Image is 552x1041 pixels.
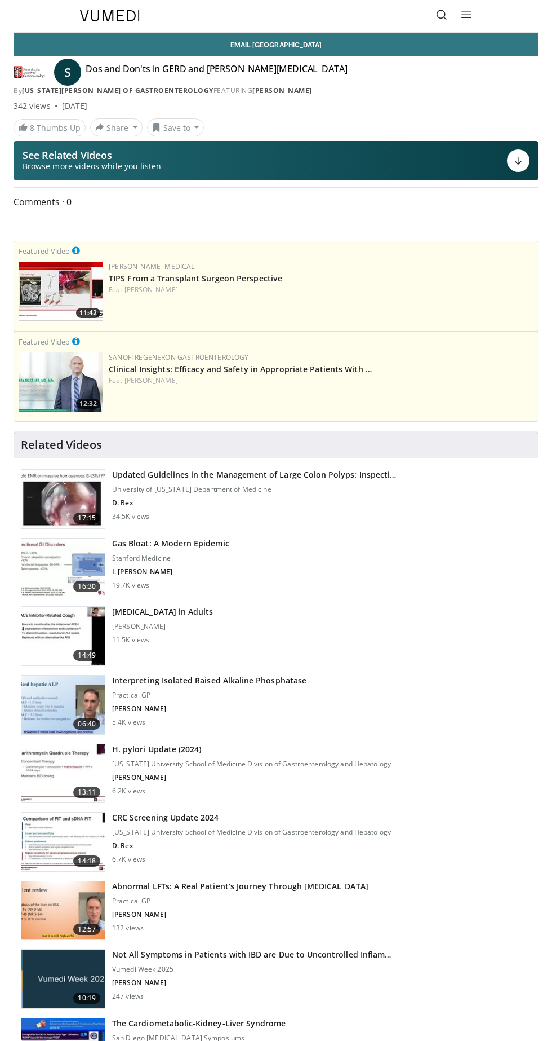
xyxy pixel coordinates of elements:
[76,399,100,409] span: 12:32
[112,992,144,1001] p: 247 views
[30,122,34,133] span: 8
[19,262,103,321] img: 4003d3dc-4d84-4588-a4af-bb6b84f49ae6.150x105_q85_crop-smart_upscale.jpg
[21,881,531,941] a: 12:57 Abnormal LFTs: A Real Patient’s Journey Through [MEDICAL_DATA] Practical GP [PERSON_NAME] 1...
[112,744,391,755] h3: H. pylori Update (2024)
[14,63,45,81] img: Pennsylvania Society of Gastroenterology
[112,704,306,713] p: [PERSON_NAME]
[112,828,391,837] p: [US_STATE] University School of Medicine Division of Gastroenterology and Hepatology
[14,195,538,209] span: Comments 0
[14,33,538,56] a: Email [GEOGRAPHIC_DATA]
[112,841,391,850] p: D. Rex
[73,718,100,730] span: 06:40
[21,470,105,528] img: dfcfcb0d-b871-4e1a-9f0c-9f64970f7dd8.150x105_q85_crop-smart_upscale.jpg
[73,993,100,1004] span: 10:19
[23,149,161,161] p: See Related Videos
[112,760,391,769] p: [US_STATE] University School of Medicine Division of Gastroenterology and Hepatology
[109,262,195,271] a: [PERSON_NAME] Medical
[21,675,531,735] a: 06:40 Interpreting Isolated Raised Alkaline Phosphatase Practical GP [PERSON_NAME] 5.4K views
[147,118,204,136] button: Save to
[112,855,145,864] p: 6.7K views
[21,606,531,666] a: 14:49 [MEDICAL_DATA] in Adults [PERSON_NAME] 11.5K views
[22,86,213,95] a: [US_STATE][PERSON_NAME] of Gastroenterology
[21,539,105,597] img: 480ec31d-e3c1-475b-8289-0a0659db689a.150x105_q85_crop-smart_upscale.jpg
[14,119,86,136] a: 8 Thumbs Up
[62,100,87,112] div: [DATE]
[112,910,368,919] p: [PERSON_NAME]
[112,554,229,563] p: Stanford Medicine
[109,352,249,362] a: Sanofi Regeneron Gastroenterology
[86,63,347,81] h4: Dos and Don'ts in GERD and [PERSON_NAME][MEDICAL_DATA]
[19,352,103,412] a: 12:32
[80,10,140,21] img: VuMedi Logo
[112,485,396,494] p: University of [US_STATE] Department of Medicine
[112,812,391,823] h3: CRC Screening Update 2024
[19,246,70,256] small: Featured Video
[14,100,51,112] span: 342 views
[76,308,100,318] span: 11:42
[124,376,178,385] a: [PERSON_NAME]
[112,691,306,700] p: Practical GP
[73,855,100,867] span: 14:18
[21,813,105,871] img: 91500494-a7c6-4302-a3df-6280f031e251.150x105_q85_crop-smart_upscale.jpg
[73,924,100,935] span: 12:57
[14,141,538,180] button: See Related Videos Browse more videos while you listen
[112,581,149,590] p: 19.7K views
[112,499,396,508] p: D. Rex
[90,118,143,136] button: Share
[112,787,145,796] p: 6.2K views
[112,949,391,960] h3: Not All Symptoms in Patients with IBD are Due to Uncontrolled Inflam…
[109,273,282,284] a: TIPS From a Transplant Surgeon Perspective
[112,965,391,974] p: Vumedi Week 2025
[21,676,105,734] img: 6a4ee52d-0f16-480d-a1b4-8187386ea2ed.150x105_q85_crop-smart_upscale.jpg
[112,675,306,686] h3: Interpreting Isolated Raised Alkaline Phosphatase
[112,881,368,892] h3: Abnormal LFTs: A Real Patient’s Journey Through [MEDICAL_DATA]
[112,636,149,645] p: 11.5K views
[112,718,145,727] p: 5.4K views
[21,538,531,598] a: 16:30 Gas Bloat: A Modern Epidemic Stanford Medicine I. [PERSON_NAME] 19.7K views
[252,86,312,95] a: [PERSON_NAME]
[21,812,531,872] a: 14:18 CRC Screening Update 2024 [US_STATE] University School of Medicine Division of Gastroentero...
[109,364,372,374] a: Clinical Insights: Efficacy and Safety in Appropriate Patients With …
[112,512,149,521] p: 34.5K views
[73,581,100,592] span: 16:30
[112,469,396,480] h3: Updated Guidelines in the Management of Large Colon Polyps: Inspecti…
[19,262,103,321] a: 11:42
[21,949,531,1009] a: 10:19 Not All Symptoms in Patients with IBD are Due to Uncontrolled Inflam… Vumedi Week 2025 [PER...
[112,773,391,782] p: [PERSON_NAME]
[124,285,178,294] a: [PERSON_NAME]
[112,924,144,933] p: 132 views
[112,978,391,987] p: [PERSON_NAME]
[73,513,100,524] span: 17:15
[21,881,105,940] img: 4accb9c5-d5d9-4f99-b052-81c74fca93e1.150x105_q85_crop-smart_upscale.jpg
[21,744,105,803] img: 94cbdef1-8024-4923-aeed-65cc31b5ce88.150x105_q85_crop-smart_upscale.jpg
[21,607,105,665] img: 11950cd4-d248-4755-8b98-ec337be04c84.150x105_q85_crop-smart_upscale.jpg
[112,606,213,617] h3: [MEDICAL_DATA] in Adults
[112,897,368,906] p: Practical GP
[21,950,105,1008] img: bc90e760-522f-4d47-bbd9-3f41e9bb000f.png.150x105_q85_crop-smart_upscale.jpg
[73,650,100,661] span: 14:49
[112,567,229,576] p: I. [PERSON_NAME]
[54,59,81,86] a: S
[21,744,531,804] a: 13:11 H. pylori Update (2024) [US_STATE] University School of Medicine Division of Gastroenterolo...
[19,352,103,412] img: bf9ce42c-6823-4735-9d6f-bc9dbebbcf2c.png.150x105_q85_crop-smart_upscale.jpg
[109,376,533,386] div: Feat.
[23,161,161,172] span: Browse more videos while you listen
[14,86,538,96] div: By FEATURING
[21,438,102,452] h4: Related Videos
[112,622,213,631] p: [PERSON_NAME]
[19,337,70,347] small: Featured Video
[112,1018,286,1029] h3: The Cardiometabolic-Kidney-Liver Syndrome
[109,285,533,295] div: Feat.
[21,469,531,529] a: 17:15 Updated Guidelines in the Management of Large Colon Polyps: Inspecti… University of [US_STA...
[73,787,100,798] span: 13:11
[112,538,229,549] h3: Gas Bloat: A Modern Epidemic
